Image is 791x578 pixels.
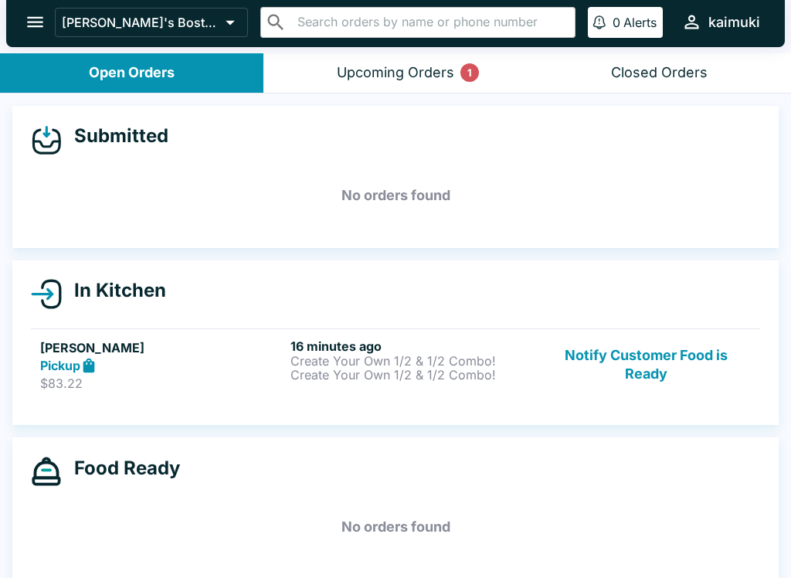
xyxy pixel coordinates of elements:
div: kaimuki [708,13,760,32]
p: 1 [467,65,472,80]
div: Open Orders [89,64,175,82]
strong: Pickup [40,358,80,373]
p: [PERSON_NAME]'s Boston Pizza [62,15,219,30]
h5: No orders found [31,499,760,555]
button: Notify Customer Food is Ready [541,338,751,392]
h6: 16 minutes ago [290,338,535,354]
button: open drawer [15,2,55,42]
div: Closed Orders [611,64,708,82]
p: Create Your Own 1/2 & 1/2 Combo! [290,354,535,368]
p: Create Your Own 1/2 & 1/2 Combo! [290,368,535,382]
a: [PERSON_NAME]Pickup$83.2216 minutes agoCreate Your Own 1/2 & 1/2 Combo!Create Your Own 1/2 & 1/2 ... [31,328,760,401]
p: Alerts [623,15,657,30]
h5: [PERSON_NAME] [40,338,284,357]
h4: In Kitchen [62,279,166,302]
h5: No orders found [31,168,760,223]
button: kaimuki [675,5,766,39]
input: Search orders by name or phone number [293,12,569,33]
div: Upcoming Orders [337,64,454,82]
button: [PERSON_NAME]'s Boston Pizza [55,8,248,37]
h4: Food Ready [62,457,180,480]
p: 0 [613,15,620,30]
h4: Submitted [62,124,168,148]
p: $83.22 [40,376,284,391]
